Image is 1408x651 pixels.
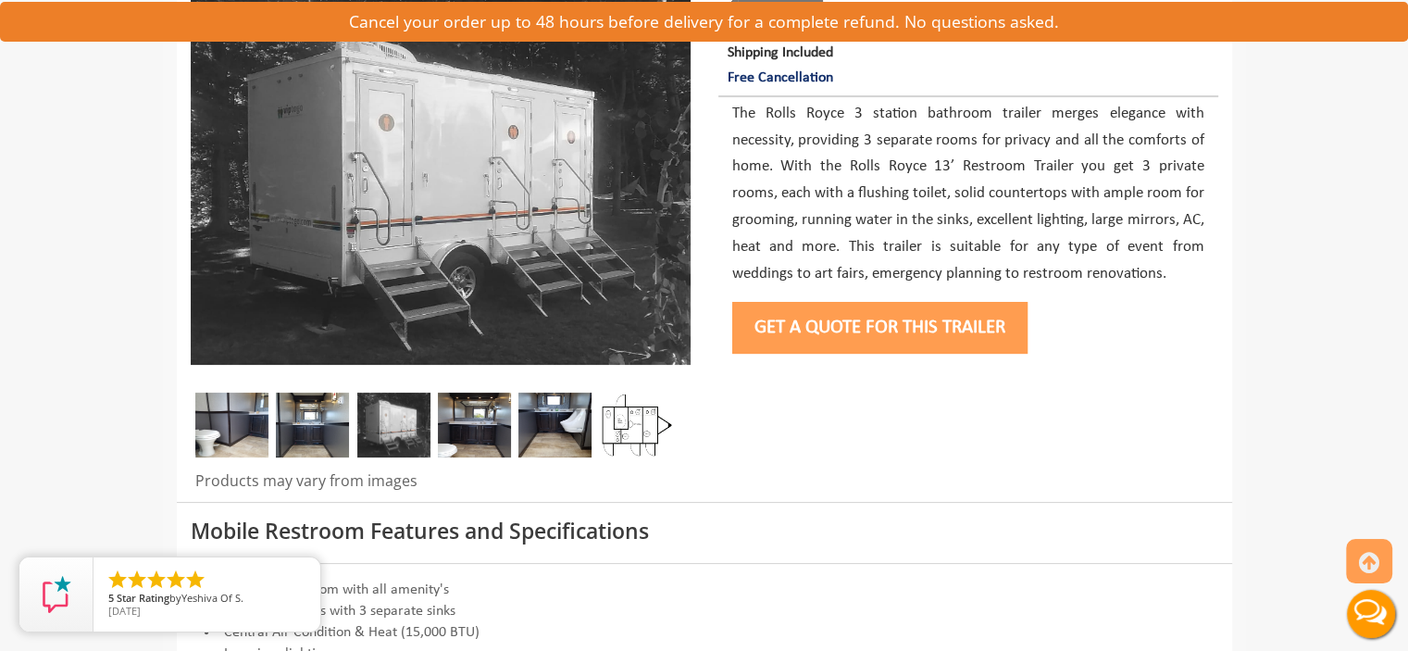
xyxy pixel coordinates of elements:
[191,580,1218,601] li: 3 Station Restroom with all amenity's
[438,393,511,457] img: Zoomed out full inside view of restroom station with a stall, a mirror and a sink
[518,393,592,457] img: Zoomed out inside view of male restroom station with a mirror, a urinal and a sink
[108,591,114,605] span: 5
[145,569,168,591] li: 
[600,393,673,457] img: Floor Plan of 3 station restroom with sink and toilet
[191,470,691,502] div: Products may vary from images
[38,576,75,613] img: Review Rating
[728,70,833,85] span: Free Cancellation
[1334,577,1408,651] button: Live Chat
[732,302,1028,354] button: Get a Quote for this Trailer
[732,101,1204,288] p: The Rolls Royce 3 station bathroom trailer merges elegance with necessity, providing 3 separate r...
[108,604,141,618] span: [DATE]
[191,622,1218,644] li: Central Air Condition & Heat (15,000 BTU)
[184,569,206,591] li: 
[106,569,129,591] li: 
[117,591,169,605] span: Star Rating
[195,393,268,457] img: A close view of inside of a station with a stall, mirror and cabinets
[108,593,305,606] span: by
[357,393,430,457] img: Side view of three station restroom trailer with three separate doors with signs
[191,601,1218,622] li: 3 Stall restrooms with 3 separate sinks
[165,569,187,591] li: 
[728,41,1217,91] p: Shipping Included
[732,318,1028,337] a: Get a Quote for this Trailer
[126,569,148,591] li: 
[181,591,243,605] span: Yeshiva Of S.
[276,393,349,457] img: Zoomed out inside view of restroom station with a mirror and sink
[191,520,1218,543] h3: Mobile Restroom Features and Specifications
